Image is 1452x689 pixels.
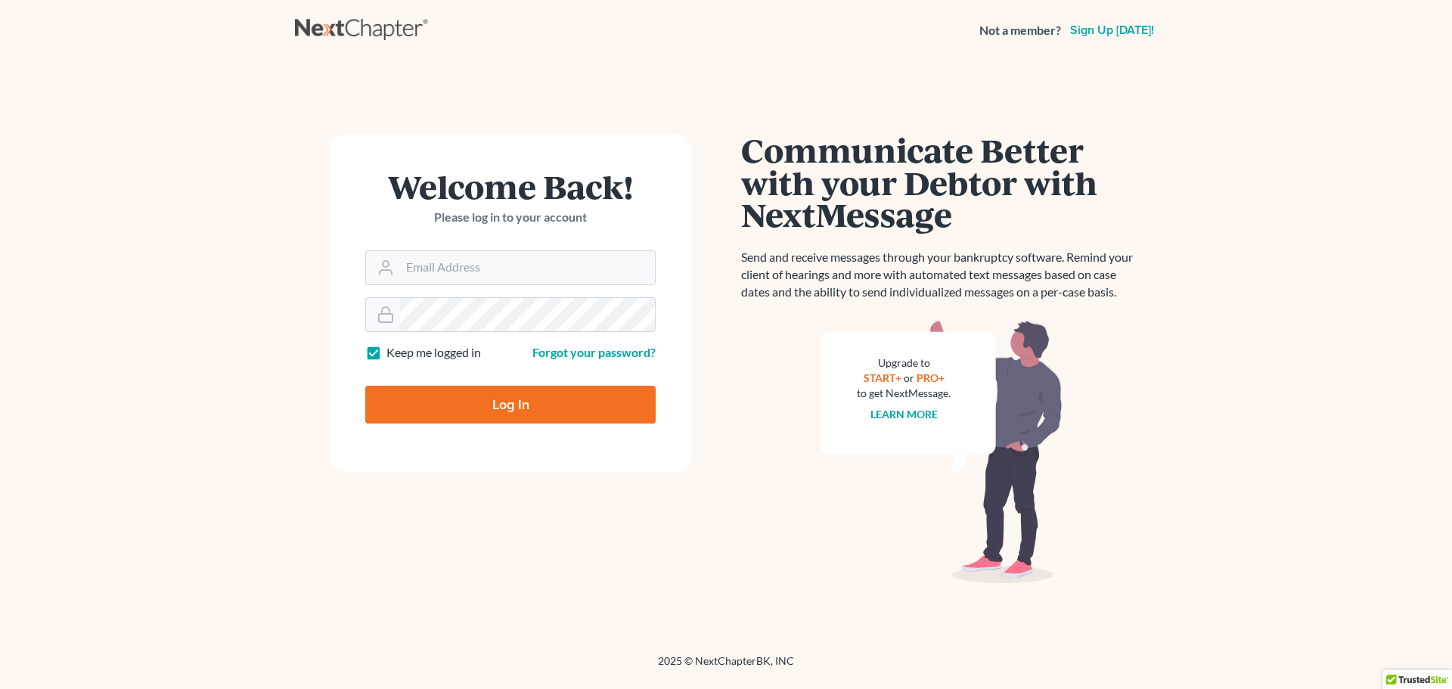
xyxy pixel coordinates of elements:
[532,345,656,359] a: Forgot your password?
[857,386,951,401] div: to get NextMessage.
[365,170,656,203] h1: Welcome Back!
[904,371,914,384] span: or
[295,653,1157,681] div: 2025 © NextChapterBK, INC
[400,251,655,284] input: Email Address
[857,355,951,371] div: Upgrade to
[870,408,938,421] a: Learn more
[365,209,656,226] p: Please log in to your account
[365,386,656,424] input: Log In
[741,249,1142,301] p: Send and receive messages through your bankruptcy software. Remind your client of hearings and mo...
[386,344,481,362] label: Keep me logged in
[917,371,945,384] a: PRO+
[979,22,1061,39] strong: Not a member?
[864,371,901,384] a: START+
[1067,24,1157,36] a: Sign up [DATE]!
[821,319,1063,584] img: nextmessage_bg-59042aed3d76b12b5cd301f8e5b87938c9018125f34e5fa2b7a6b67550977c72.svg
[741,134,1142,231] h1: Communicate Better with your Debtor with NextMessage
